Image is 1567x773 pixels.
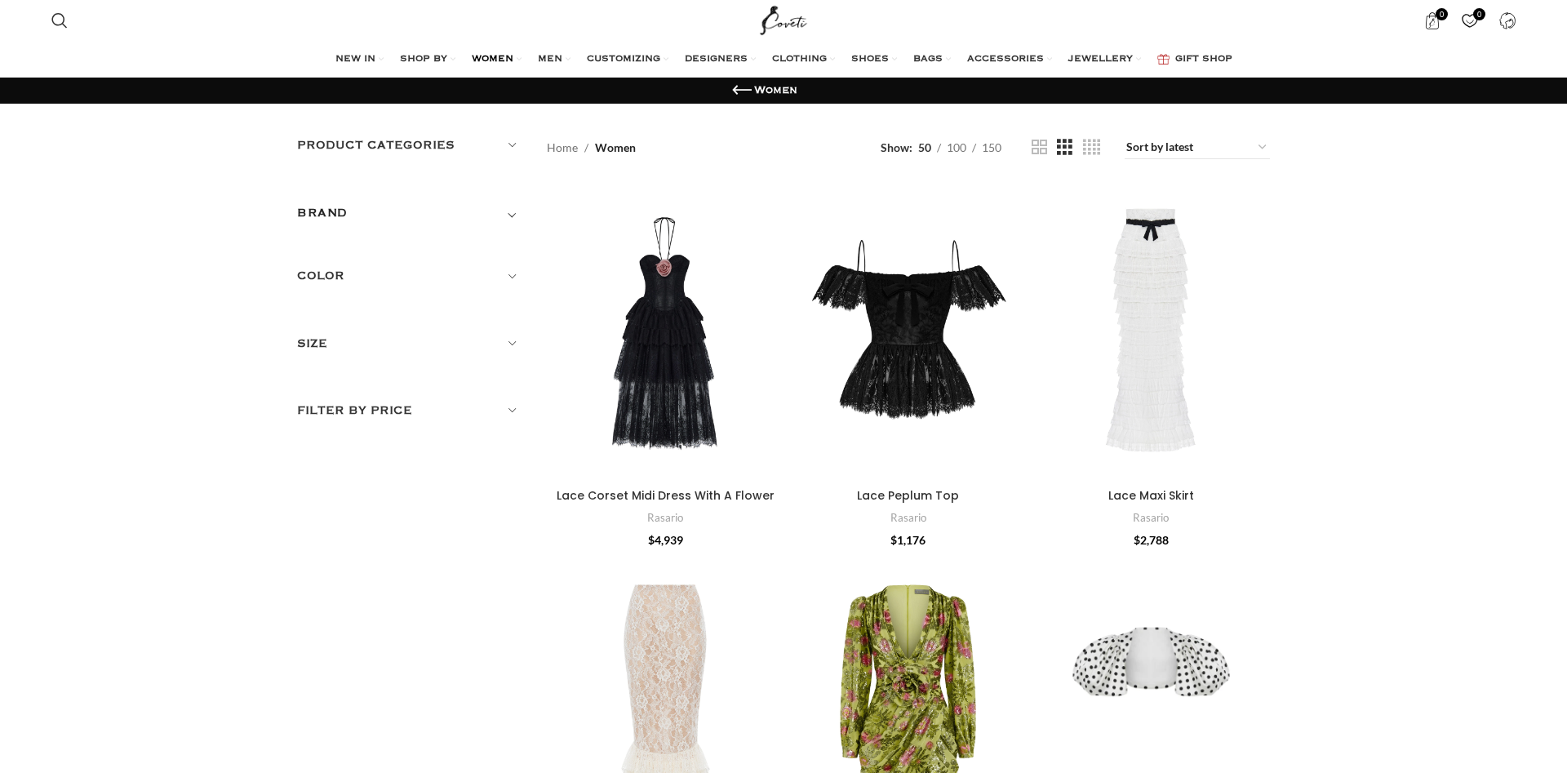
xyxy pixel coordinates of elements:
span: $ [1134,533,1140,547]
span: SHOES [851,53,889,66]
bdi: 4,939 [648,533,683,547]
a: Rasario [890,510,926,526]
a: CUSTOMIZING [587,43,668,76]
nav: Breadcrumb [547,139,636,157]
span: ACCESSORIES [967,53,1044,66]
span: CUSTOMIZING [587,53,660,66]
h5: Filter by price [297,402,522,420]
span: WOMEN [472,53,513,66]
a: 0 [1415,4,1449,37]
a: Lace Peplum Top [857,487,959,504]
div: My Wishlist [1453,4,1486,37]
span: CLOTHING [772,53,827,66]
span: SHOP BY [400,53,447,66]
a: CLOTHING [772,43,835,76]
span: NEW IN [335,53,375,66]
bdi: 2,788 [1134,533,1169,547]
span: GIFT SHOP [1175,53,1232,66]
a: Lace Corset Midi Dress With A Flower [557,487,775,504]
a: BAGS [913,43,951,76]
a: Rasario [1133,510,1169,526]
h5: Color [297,267,522,285]
a: Lace Corset Midi Dress With A Flower [547,184,785,481]
a: 50 [912,139,937,157]
a: Lace Maxi Skirt [1108,487,1194,504]
span: JEWELLERY [1068,53,1133,66]
bdi: 1,176 [890,533,926,547]
a: JEWELLERY [1068,43,1141,76]
a: Site logo [757,12,811,26]
a: Rasario [647,510,683,526]
span: MEN [538,53,562,66]
div: Main navigation [43,43,1524,76]
span: 0 [1436,8,1448,20]
a: Go back [730,78,754,103]
img: GiftBag [1157,54,1170,64]
a: Search [43,4,76,37]
a: GIFT SHOP [1157,43,1232,76]
select: Shop order [1125,136,1270,159]
span: DESIGNERS [685,53,748,66]
a: 100 [941,139,972,157]
span: $ [648,533,655,547]
span: $ [890,533,897,547]
a: SHOP BY [400,43,455,76]
span: Women [595,139,636,157]
a: NEW IN [335,43,384,76]
h1: Women [754,83,797,98]
a: 0 [1453,4,1486,37]
h5: Product categories [297,136,522,154]
span: Show [881,139,912,157]
a: Home [547,139,578,157]
h5: BRAND [297,204,348,222]
a: Grid view 3 [1057,137,1072,158]
span: 150 [982,140,1001,154]
a: DESIGNERS [685,43,756,76]
span: 100 [947,140,966,154]
span: 0 [1473,8,1485,20]
a: Grid view 2 [1032,137,1047,158]
a: 150 [976,139,1007,157]
span: 50 [918,140,931,154]
a: Lace Peplum Top [789,184,1028,481]
a: MEN [538,43,570,76]
div: Toggle filter [297,203,522,233]
a: Grid view 4 [1083,137,1100,158]
a: ACCESSORIES [967,43,1052,76]
h5: Size [297,335,522,353]
a: SHOES [851,43,897,76]
span: BAGS [913,53,943,66]
a: Lace Maxi Skirt [1032,184,1271,481]
a: WOMEN [472,43,522,76]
